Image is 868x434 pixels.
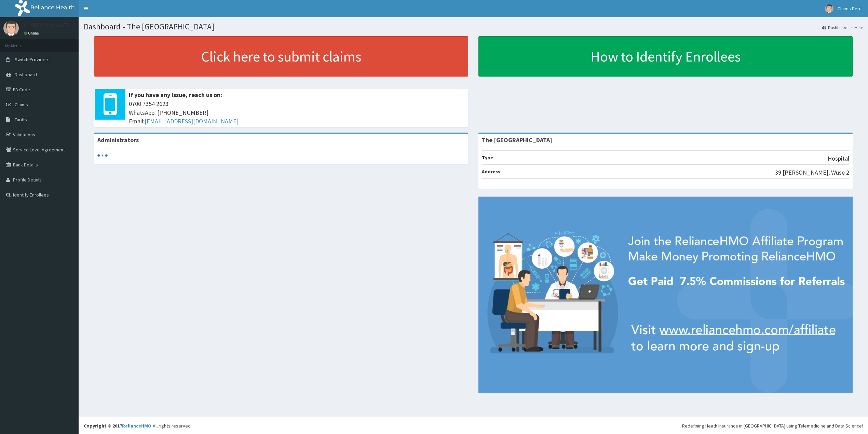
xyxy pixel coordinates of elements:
span: Tariffs [15,117,27,123]
img: User Image [825,4,833,13]
a: [EMAIL_ADDRESS][DOMAIN_NAME] [145,117,239,125]
a: Click here to submit claims [94,36,468,77]
span: Switch Providers [15,56,50,63]
strong: The [GEOGRAPHIC_DATA] [482,136,552,144]
p: CLAIMS MANAGER [24,22,70,28]
b: Administrators [97,136,139,144]
p: Hospital [828,154,849,163]
b: If you have any issue, reach us on: [129,91,222,99]
a: Online [24,31,40,36]
li: Here [848,25,863,30]
h1: Dashboard - The [GEOGRAPHIC_DATA] [84,22,863,31]
p: 39 [PERSON_NAME], Wuse 2 [775,168,849,177]
img: User Image [3,21,19,36]
a: Dashboard [822,25,847,30]
span: Dashboard [15,71,37,78]
b: Address [482,168,500,175]
b: Type [482,154,493,161]
a: RelianceHMO [122,423,151,429]
a: How to Identify Enrollees [478,36,853,77]
svg: audio-loading [97,150,108,161]
div: Redefining Heath Insurance in [GEOGRAPHIC_DATA] using Telemedicine and Data Science! [682,422,863,429]
span: 0700 7354 2623 WhatsApp: [PHONE_NUMBER] Email: [129,99,465,126]
img: provider-team-banner.png [478,197,853,393]
span: Claims Dept. [838,5,863,12]
span: Claims [15,101,28,108]
strong: Copyright © 2017 . [84,423,153,429]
